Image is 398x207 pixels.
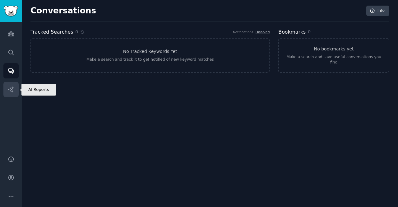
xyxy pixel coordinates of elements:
[30,38,270,73] a: No Tracked Keywords YetMake a search and track it to get notified of new keyword matches
[278,38,389,73] a: No bookmarks yetMake a search and save useful conversations you find
[123,48,177,55] h3: No Tracked Keywords Yet
[283,54,384,65] div: Make a search and save useful conversations you find
[314,46,354,52] h3: No bookmarks yet
[233,30,253,34] div: Notifications
[75,29,78,35] span: 0
[308,29,311,34] span: 0
[86,57,214,63] div: Make a search and track it to get notified of new keyword matches
[366,6,389,16] a: Info
[4,6,18,16] img: GummySearch logo
[30,28,73,36] h2: Tracked Searches
[30,6,96,16] h2: Conversations
[256,30,270,34] a: Disabled
[278,28,306,36] h2: Bookmarks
